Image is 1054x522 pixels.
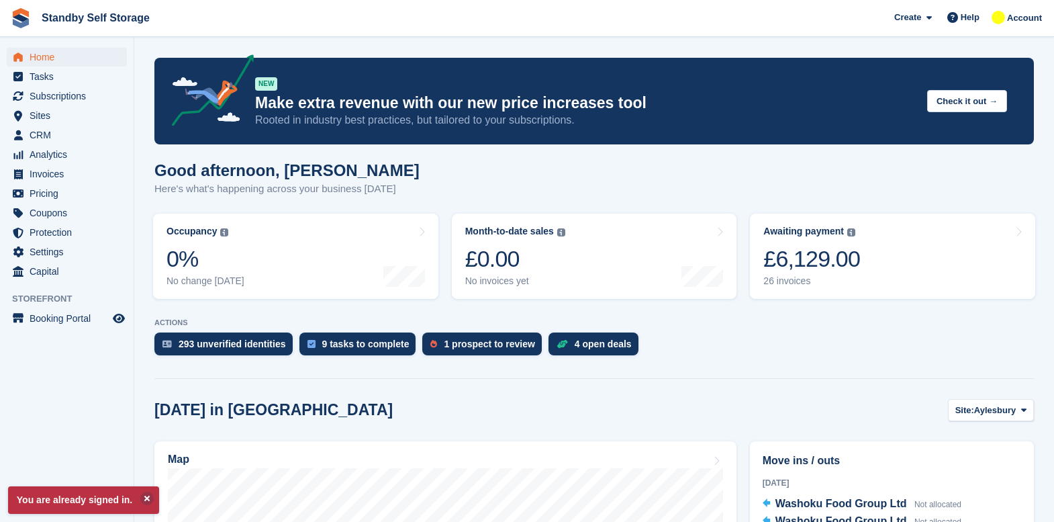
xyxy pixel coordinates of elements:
[36,7,155,29] a: Standby Self Storage
[166,275,244,287] div: No change [DATE]
[30,126,110,144] span: CRM
[255,113,916,128] p: Rooted in industry best practices, but tailored to your subscriptions.
[255,93,916,113] p: Make extra revenue with our new price increases tool
[763,477,1021,489] div: [DATE]
[7,87,127,105] a: menu
[12,292,134,306] span: Storefront
[160,54,254,131] img: price-adjustments-announcement-icon-8257ccfd72463d97f412b2fc003d46551f7dbcb40ab6d574587a9cd5c0d94...
[444,339,534,349] div: 1 prospect to review
[548,333,645,362] a: 4 open deals
[30,48,110,67] span: Home
[763,453,1021,469] h2: Move ins / outs
[763,245,860,273] div: £6,129.00
[557,339,568,349] img: deal-1b604bf984904fb50ccaf53a9ad4b4a5d6e5aea283cecdc64d6e3604feb123c2.svg
[166,245,244,273] div: 0%
[307,340,316,348] img: task-75834270c22a3079a89374b754ae025e5fb1db73e45f91037f5363f120a921f8.svg
[220,228,228,236] img: icon-info-grey-7440780725fd019a000dd9b08b2336e03edf1995a4989e88bcd33f0948082b44.svg
[7,184,127,203] a: menu
[7,262,127,281] a: menu
[775,498,907,509] span: Washoku Food Group Ltd
[7,309,127,328] a: menu
[166,226,217,237] div: Occupancy
[30,223,110,242] span: Protection
[30,262,110,281] span: Capital
[255,77,277,91] div: NEW
[961,11,979,24] span: Help
[154,401,393,419] h2: [DATE] in [GEOGRAPHIC_DATA]
[179,339,286,349] div: 293 unverified identities
[30,87,110,105] span: Subscriptions
[7,243,127,261] a: menu
[763,496,961,513] a: Washoku Food Group Ltd Not allocated
[1007,11,1042,25] span: Account
[30,204,110,222] span: Coupons
[422,333,548,362] a: 1 prospect to review
[7,223,127,242] a: menu
[948,399,1034,421] button: Site: Aylesbury
[30,184,110,203] span: Pricing
[465,245,565,273] div: £0.00
[30,67,110,86] span: Tasks
[557,228,565,236] img: icon-info-grey-7440780725fd019a000dd9b08b2336e03edf1995a4989e88bcd33f0948082b44.svg
[30,243,110,261] span: Settings
[11,8,31,28] img: stora-icon-8386f47178a22dfd0bd8f6a31ec36ba5ce8667c1dd55bd0f319d3a0aa187defe.svg
[465,226,554,237] div: Month-to-date sales
[7,67,127,86] a: menu
[763,226,844,237] div: Awaiting payment
[750,214,1035,299] a: Awaiting payment £6,129.00 26 invoices
[955,404,974,417] span: Site:
[154,161,420,179] h1: Good afternoon, [PERSON_NAME]
[974,404,1016,417] span: Aylesbury
[154,333,299,362] a: 293 unverified identities
[7,126,127,144] a: menu
[30,106,110,125] span: Sites
[30,165,110,183] span: Invoices
[168,453,189,466] h2: Map
[162,340,172,348] img: verify_identity-adf6edd0f0f0b5bbfe63781bf79b02c33cf7c696d77639b501bdc392416b5a36.svg
[7,48,127,67] a: menu
[992,11,1005,24] img: Glenn Fisher
[894,11,921,24] span: Create
[763,275,860,287] div: 26 invoices
[927,90,1007,112] button: Check it out →
[465,275,565,287] div: No invoices yet
[914,500,961,509] span: Not allocated
[30,309,110,328] span: Booking Portal
[153,214,438,299] a: Occupancy 0% No change [DATE]
[7,204,127,222] a: menu
[847,228,855,236] img: icon-info-grey-7440780725fd019a000dd9b08b2336e03edf1995a4989e88bcd33f0948082b44.svg
[7,145,127,164] a: menu
[7,106,127,125] a: menu
[8,486,159,514] p: You are already signed in.
[322,339,410,349] div: 9 tasks to complete
[299,333,423,362] a: 9 tasks to complete
[154,181,420,197] p: Here's what's happening across your business [DATE]
[30,145,110,164] span: Analytics
[452,214,737,299] a: Month-to-date sales £0.00 No invoices yet
[575,339,632,349] div: 4 open deals
[430,340,437,348] img: prospect-51fa495bee0391a8d652442698ab0144808aea92771e9ea1ae160a38d050c398.svg
[111,310,127,327] a: Preview store
[154,318,1034,327] p: ACTIONS
[7,165,127,183] a: menu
